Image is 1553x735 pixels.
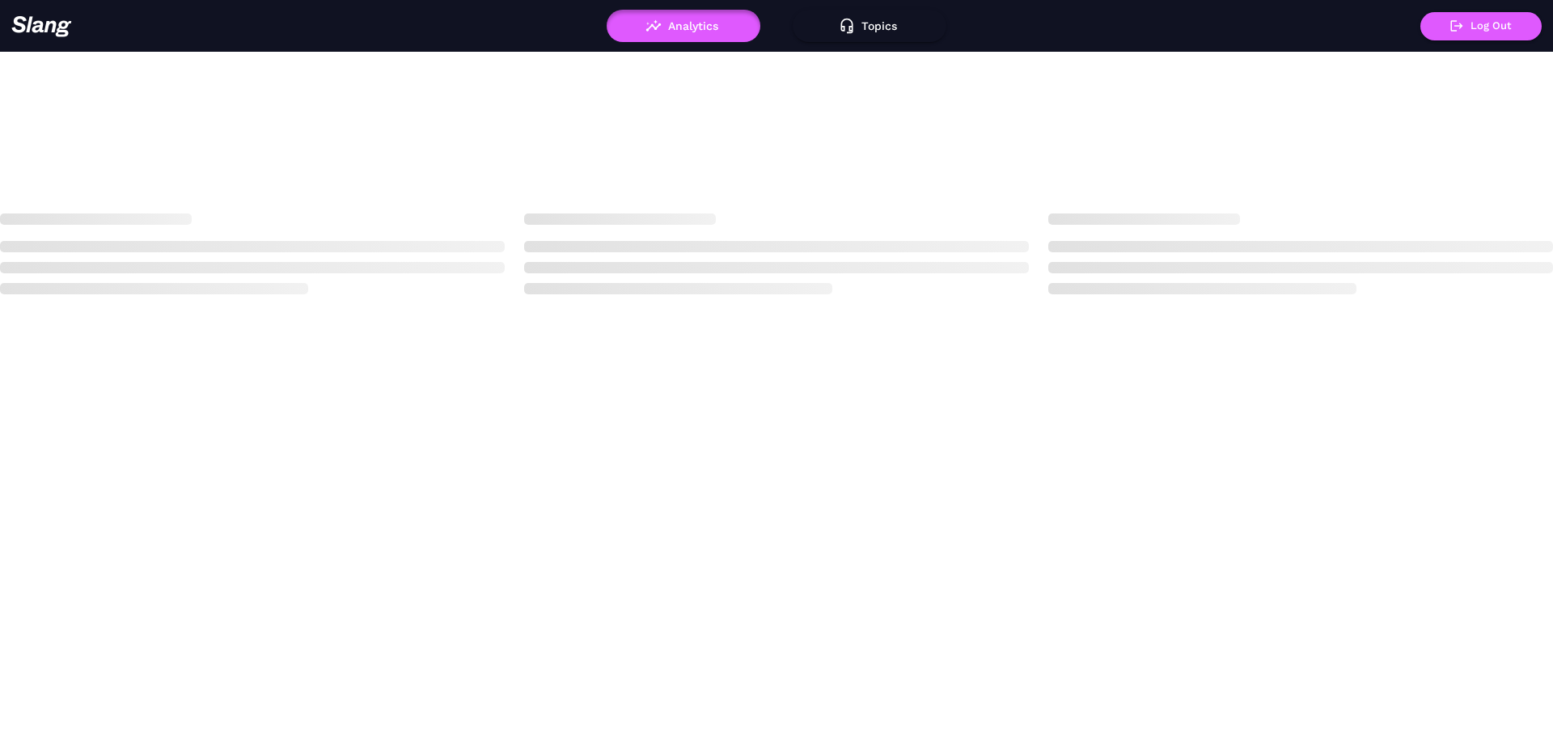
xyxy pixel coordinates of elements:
[607,10,760,42] button: Analytics
[11,15,72,37] img: 623511267c55cb56e2f2a487_logo2.png
[1420,12,1542,40] button: Log Out
[607,19,760,31] a: Analytics
[793,10,946,42] button: Topics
